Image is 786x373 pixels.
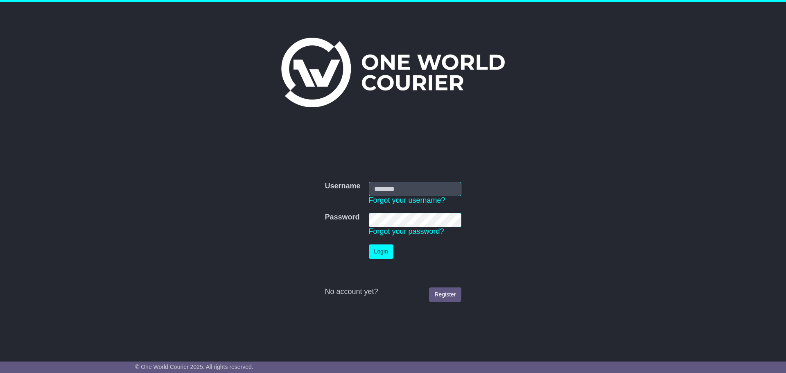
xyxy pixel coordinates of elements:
div: No account yet? [325,287,461,296]
label: Password [325,213,359,222]
img: One World [281,38,505,107]
a: Forgot your password? [369,227,444,235]
a: Register [429,287,461,302]
span: © One World Courier 2025. All rights reserved. [135,364,253,370]
label: Username [325,182,360,191]
button: Login [369,244,393,259]
a: Forgot your username? [369,196,445,204]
